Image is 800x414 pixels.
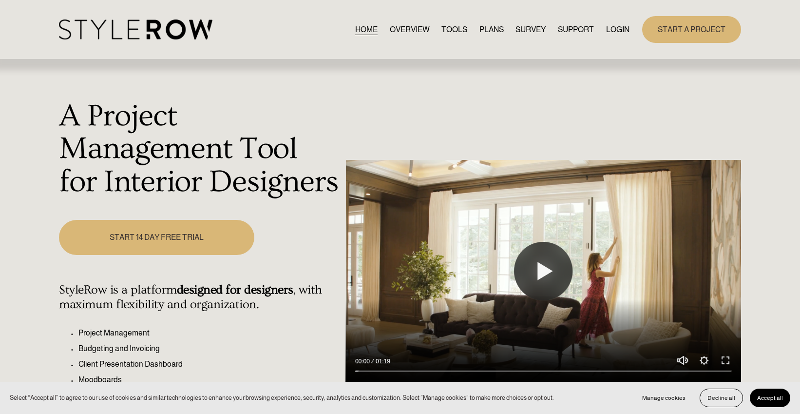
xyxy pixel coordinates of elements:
a: SURVEY [515,23,546,36]
p: Select “Accept all” to agree to our use of cookies and similar technologies to enhance your brows... [10,393,554,402]
p: Project Management [78,327,340,339]
span: Accept all [757,394,783,401]
a: START A PROJECT [642,16,741,43]
a: START 14 DAY FREE TRIAL [59,220,254,255]
a: HOME [355,23,378,36]
strong: designed for designers [177,283,293,297]
span: SUPPORT [558,24,594,36]
button: Accept all [750,389,790,407]
button: Play [514,242,572,300]
a: OVERVIEW [390,23,430,36]
h4: StyleRow is a platform , with maximum flexibility and organization. [59,283,340,312]
p: Moodboards [78,374,340,386]
button: Manage cookies [635,389,693,407]
a: LOGIN [606,23,629,36]
span: Decline all [707,394,735,401]
a: folder dropdown [558,23,594,36]
div: Duration [372,356,393,366]
div: Current time [355,356,372,366]
p: Budgeting and Invoicing [78,343,340,355]
button: Decline all [700,389,743,407]
img: StyleRow [59,20,212,39]
span: Manage cookies [642,394,686,401]
input: Seek [355,368,731,375]
a: PLANS [479,23,504,36]
p: Client Presentation Dashboard [78,358,340,370]
h1: A Project Management Tool for Interior Designers [59,100,340,199]
a: TOOLS [441,23,467,36]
